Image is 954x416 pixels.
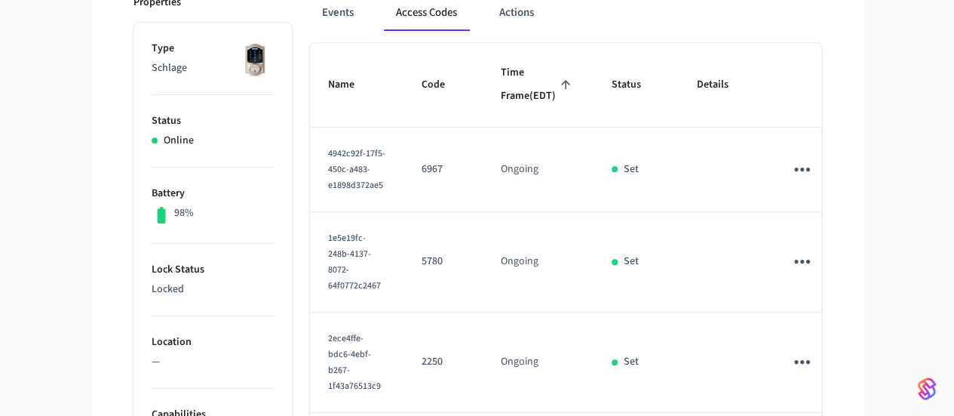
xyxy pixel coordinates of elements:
[483,128,594,212] td: Ongoing
[918,377,936,401] img: SeamLogoGradient.69752ec5.svg
[422,73,465,97] span: Code
[152,282,274,297] p: Locked
[624,162,639,177] p: Set
[612,73,661,97] span: Status
[483,313,594,413] td: Ongoing
[501,61,575,109] span: Time Frame(EDT)
[174,205,194,221] p: 98%
[164,133,194,149] p: Online
[422,354,465,370] p: 2250
[422,254,465,270] p: 5780
[483,212,594,313] td: Ongoing
[328,332,381,393] span: 2ece4ffe-bdc6-4ebf-b267-1f43a76513c9
[152,334,274,350] p: Location
[624,254,639,270] p: Set
[624,354,639,370] p: Set
[328,73,374,97] span: Name
[152,113,274,129] p: Status
[152,60,274,76] p: Schlage
[152,262,274,278] p: Lock Status
[152,41,274,57] p: Type
[152,354,274,370] p: —
[328,232,381,292] span: 1e5e19fc-248b-4137-8072-64f0772c2467
[328,147,385,192] span: 4942c92f-17f5-450c-a483-e1898d372ae5
[697,73,748,97] span: Details
[152,186,274,202] p: Battery
[236,41,274,79] img: Schlage Sense Smart Deadbolt with Camelot Trim, Front
[422,162,465,177] p: 6967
